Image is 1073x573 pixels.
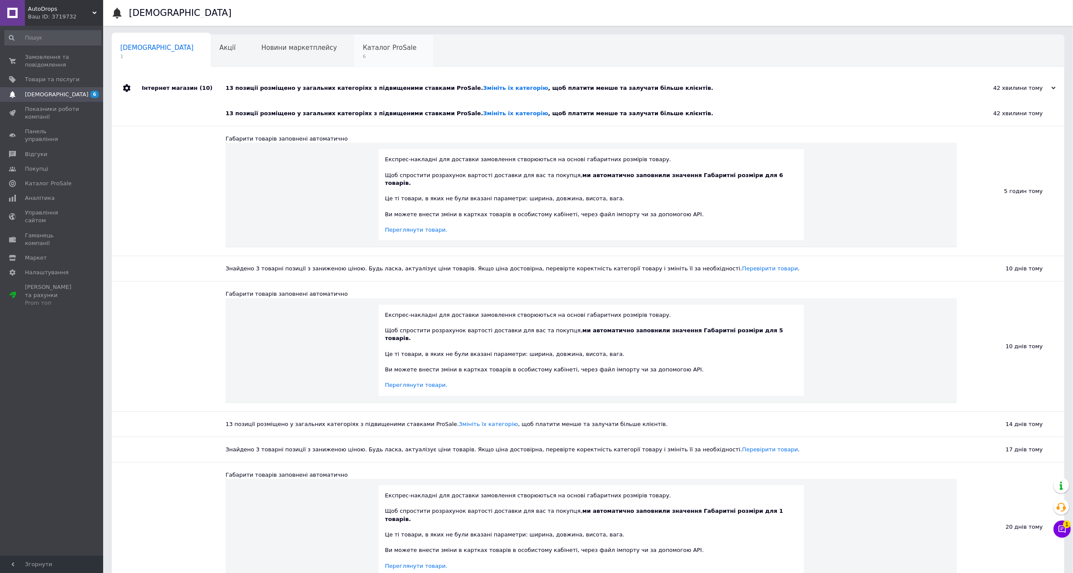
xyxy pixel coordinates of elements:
span: Відгуки [25,150,47,158]
div: Експрес-накладні для доставки замовлення створюються на основі габаритних розмірів товару. Щоб сп... [385,492,798,570]
div: Знайдено 3 товарні позиції з заниженою ціною. Будь ласка, актуалізує ціни товарів. Якщо ціна дост... [226,446,957,453]
a: Змініть їх категорію [459,421,518,427]
div: Prom топ [25,299,79,307]
div: 13 позиції розміщено у загальних категоріях з підвищеними ставками ProSale. , щоб платити менше т... [226,420,957,428]
span: Гаманець компанії [25,232,79,247]
div: 13 позиції розміщено у загальних категоріях з підвищеними ставками ProSale. , щоб платити менше т... [226,110,957,117]
span: Каталог ProSale [25,180,71,187]
span: Аналітика [25,194,55,202]
span: Новини маркетплейсу [261,44,337,52]
a: Змініть їх категорію [483,110,548,116]
span: Показники роботи компанії [25,105,79,121]
span: 6 [363,53,416,60]
a: Перевірити товари [742,265,798,272]
div: Габарити товарів заповнені автоматично [226,290,957,298]
span: 6 [90,91,99,98]
div: Експрес-накладні для доставки замовлення створюються на основі габаритних розмірів товару. Щоб сп... [385,156,798,234]
span: Замовлення та повідомлення [25,53,79,69]
span: Панель управління [25,128,79,143]
span: Управління сайтом [25,209,79,224]
span: Покупці [25,165,48,173]
span: (10) [199,85,212,91]
div: Інтернет магазин [142,75,226,101]
b: ми автоматично заповнили значення Габаритні розміри для 6 товарів. [385,172,783,186]
div: 17 днів тому [957,437,1064,462]
b: ми автоматично заповнили значення Габаритні розміри для 1 товарів. [385,508,783,522]
div: Знайдено 3 товарні позиції з заниженою ціною. Будь ласка, актуалізує ціни товарів. Якщо ціна дост... [226,265,957,273]
a: Змініть їх категорію [483,85,548,91]
div: Габарити товарів заповнені автоматично [226,471,957,479]
div: Експрес-накладні для доставки замовлення створюються на основі габаритних розмірів товару. Щоб сп... [385,311,798,389]
a: Переглянути товари. [385,227,447,233]
h1: [DEMOGRAPHIC_DATA] [129,8,232,18]
div: 10 днів тому [957,256,1064,281]
span: Каталог ProSale [363,44,416,52]
div: Габарити товарів заповнені автоматично [226,135,957,143]
a: Переглянути товари. [385,382,447,388]
a: Переглянути товари. [385,563,447,569]
button: Чат з покупцем1 [1054,521,1071,538]
span: AutoDrops [28,5,92,13]
input: Пошук [4,30,101,46]
span: Товари та послуги [25,76,79,83]
span: 1 [1063,521,1071,528]
span: [PERSON_NAME] та рахунки [25,283,79,307]
span: [DEMOGRAPHIC_DATA] [25,91,89,98]
div: 42 хвилини тому [970,84,1056,92]
div: 14 днів тому [957,412,1064,437]
span: [DEMOGRAPHIC_DATA] [120,44,194,52]
div: Ваш ID: 3719732 [28,13,103,21]
div: 10 днів тому [957,282,1064,411]
span: Налаштування [25,269,69,276]
div: 5 годин тому [957,126,1064,256]
div: 13 позиції розміщено у загальних категоріях з підвищеними ставками ProSale. , щоб платити менше т... [226,84,970,92]
span: Маркет [25,254,47,262]
a: Перевірити товари [742,446,798,453]
span: 1 [120,53,194,60]
div: 42 хвилини тому [957,101,1064,126]
b: ми автоматично заповнили значення Габаритні розміри для 5 товарів. [385,327,783,341]
span: Акції [220,44,236,52]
